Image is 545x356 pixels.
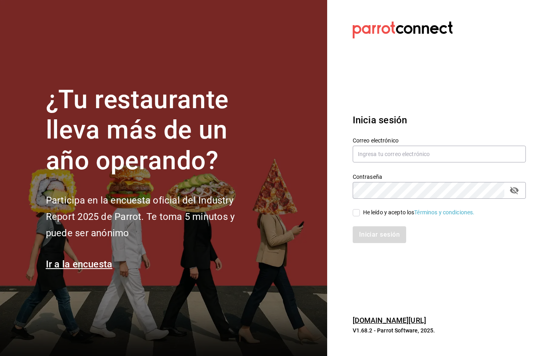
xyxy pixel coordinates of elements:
[46,259,113,270] a: Ir a la encuesta
[363,208,475,217] div: He leído y acepto los
[353,113,526,127] h3: Inicia sesión
[353,146,526,162] input: Ingresa tu correo electrónico
[353,174,526,179] label: Contraseña
[507,184,521,197] button: passwordField
[46,85,261,176] h1: ¿Tu restaurante lleva más de un año operando?
[353,316,426,324] a: [DOMAIN_NAME][URL]
[414,209,474,216] a: Términos y condiciones.
[46,192,261,241] h2: Participa en la encuesta oficial del Industry Report 2025 de Parrot. Te toma 5 minutos y puede se...
[353,326,526,334] p: V1.68.2 - Parrot Software, 2025.
[353,137,526,143] label: Correo electrónico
